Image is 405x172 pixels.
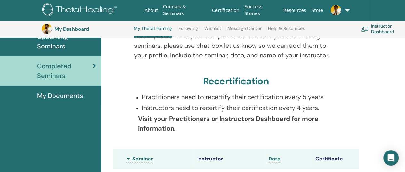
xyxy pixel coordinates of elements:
[142,4,160,16] a: About
[309,4,326,16] a: Store
[269,155,280,162] a: Date
[312,149,359,169] th: Certificate
[209,4,242,16] a: Certification
[54,26,118,32] h3: My Dashboard
[37,32,96,51] span: Upcoming Seminars
[138,115,318,133] b: Visit your Practitioners or Instructors Dashboard for more information.
[134,26,172,38] a: My ThetaLearning
[383,150,399,166] div: Open Intercom Messenger
[178,26,198,36] a: Following
[142,92,338,102] p: Practitioners need to recertify their certification every 5 years.
[42,3,119,18] img: logo.png
[160,1,209,20] a: Courses & Seminars
[281,4,309,16] a: Resources
[37,91,83,100] span: My Documents
[331,5,341,15] img: default.jpg
[194,149,265,169] th: Instructor
[37,61,93,81] span: Completed Seminars
[142,103,338,113] p: Instructors need to recertify their certification every 4 years.
[204,26,221,36] a: Wishlist
[227,26,262,36] a: Message Center
[242,1,280,20] a: Success Stories
[203,75,269,87] h3: Recertification
[268,26,305,36] a: Help & Resources
[42,24,52,34] img: default.jpg
[134,31,338,60] p: Below you can find your completed seminars. If you see missing seminars, please use chat box let ...
[361,26,369,32] img: chalkboard-teacher.svg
